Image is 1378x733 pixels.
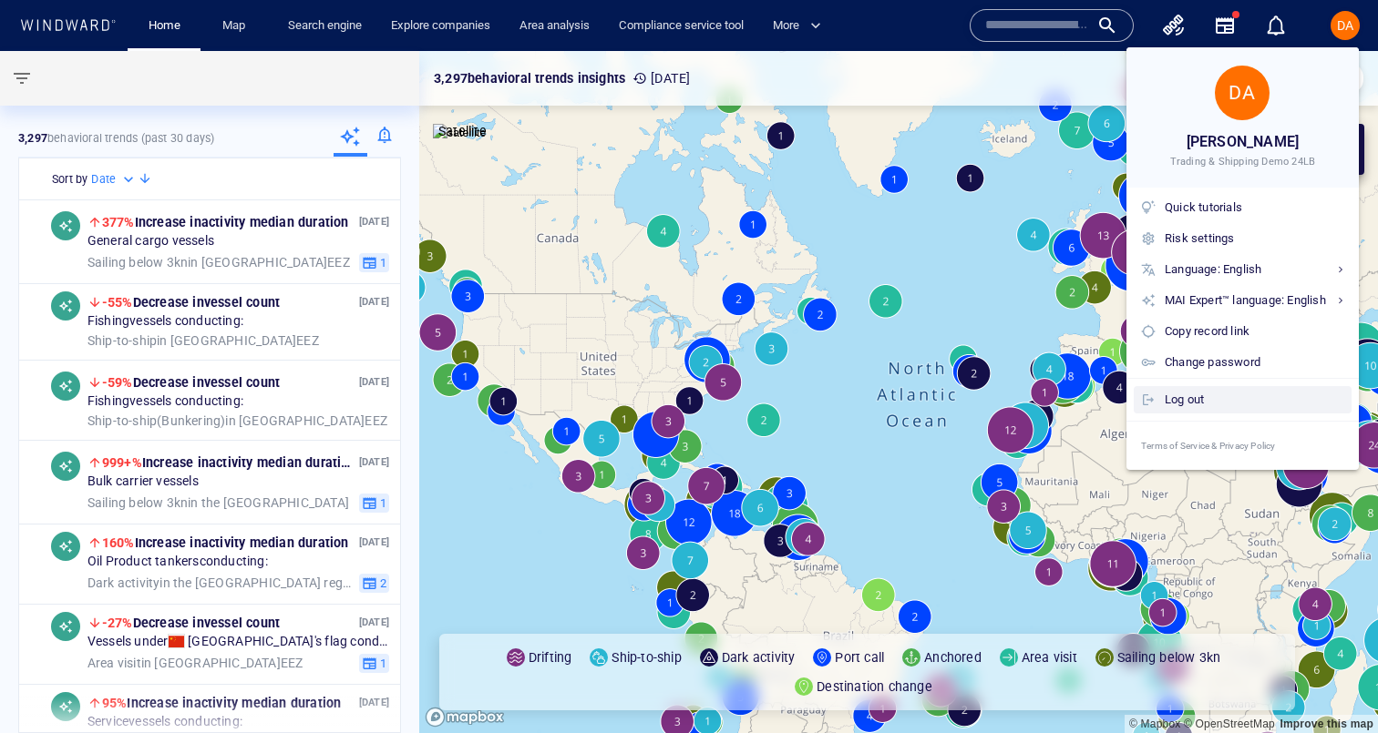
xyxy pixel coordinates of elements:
div: Quick tutorials [1165,198,1344,218]
span: [PERSON_NAME] [1187,129,1300,155]
span: Trading & Shipping Demo 24LB [1170,155,1316,169]
div: MAI Expert™ language: English [1165,290,1344,311]
div: Log out [1165,390,1344,410]
div: Copy record link [1165,321,1344,341]
iframe: Chat [1301,651,1364,719]
div: Change password [1165,352,1344,372]
div: Language: English [1165,260,1344,280]
a: Terms of Service & Privacy Policy [1126,422,1359,470]
span: DA [1229,81,1256,104]
div: Risk settings [1165,229,1344,249]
